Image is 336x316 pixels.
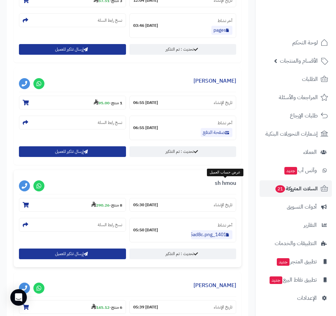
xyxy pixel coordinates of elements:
[19,300,126,314] section: 6 منتج-145.12
[133,125,158,131] strong: [DATE] 06:55
[111,100,122,106] strong: 1 منتج
[260,89,332,106] a: المراجعات والأسئلة
[284,166,317,175] span: وآتس آب
[260,290,332,306] a: الإعدادات
[218,18,232,24] small: آخر نشاط
[98,120,122,126] small: نسخ رابط السلة
[91,202,109,208] strong: 290.26
[94,99,122,106] small: -
[265,129,318,139] span: إشعارات التحويلات البنكية
[19,13,126,27] section: نسخ رابط السلة
[129,249,237,259] a: تحديث : تم التذكير
[91,201,122,208] small: -
[260,217,332,233] a: التقارير
[214,100,232,106] small: تاريخ الإنشاء
[207,169,243,176] div: عرض حساب العميل
[260,235,332,252] a: التطبيقات والخدمات
[304,220,317,230] span: التقارير
[111,202,122,208] strong: 8 منتج
[275,239,317,248] span: التطبيقات والخدمات
[260,199,332,215] a: أدوات التسويق
[297,293,317,303] span: الإعدادات
[201,128,232,137] a: صفحة الدفع
[19,96,126,109] section: 1 منتج-95.00
[191,230,232,239] a: 1401_6866585c8a826_ecb5ad8c.png
[260,34,332,51] a: لوحة التحكم
[193,77,236,85] a: [PERSON_NAME]
[277,258,290,266] span: جديد
[133,100,158,106] strong: [DATE] 06:55
[19,116,126,129] section: نسخ رابط السلة
[302,74,318,84] span: الطلبات
[91,304,122,310] small: -
[111,304,122,310] strong: 6 منتج
[98,18,122,23] small: نسخ رابط السلة
[91,304,109,310] strong: 145.12
[260,71,332,87] a: الطلبات
[193,281,236,289] a: [PERSON_NAME]
[133,202,158,208] strong: [DATE] 05:30
[19,218,126,232] section: نسخ رابط السلة
[260,144,332,160] a: العملاء
[260,162,332,179] a: وآتس آبجديد
[19,249,126,259] button: إرسال تذكير للعميل
[19,198,126,212] section: 8 منتج-290.26
[10,289,27,306] div: Open Intercom Messenger
[19,146,126,157] button: إرسال تذكير للعميل
[211,26,232,35] a: pages
[279,93,318,102] span: المراجعات والأسئلة
[215,179,236,187] a: sh hmou
[290,111,318,120] span: طلبات الإرجاع
[129,146,237,157] a: تحديث : تم التذكير
[292,38,318,48] span: لوحة التحكم
[260,180,332,197] a: السلات المتروكة21
[133,227,158,233] strong: [DATE] 05:50
[133,304,158,310] strong: [DATE] 05:39
[218,120,232,126] small: آخر نشاط
[289,16,329,31] img: logo-2.png
[214,202,232,208] small: تاريخ الإنشاء
[303,147,317,157] span: العملاء
[280,56,318,66] span: الأقسام والمنتجات
[133,23,158,29] strong: [DATE] 03:46
[260,272,332,288] a: تطبيق نقاط البيعجديد
[284,167,297,175] span: جديد
[275,184,318,193] span: السلات المتروكة
[129,44,237,55] a: تحديث : تم التذكير
[94,100,109,106] strong: 95.00
[98,222,122,228] small: نسخ رابط السلة
[276,257,317,266] span: تطبيق المتجر
[275,185,285,193] span: 21
[287,202,317,212] span: أدوات التسويق
[260,107,332,124] a: طلبات الإرجاع
[269,275,317,285] span: تطبيق نقاط البيع
[218,222,232,228] small: آخر نشاط
[260,126,332,142] a: إشعارات التحويلات البنكية
[214,304,232,310] small: تاريخ الإنشاء
[270,276,282,284] span: جديد
[260,253,332,270] a: تطبيق المتجرجديد
[19,44,126,55] button: إرسال تذكير للعميل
